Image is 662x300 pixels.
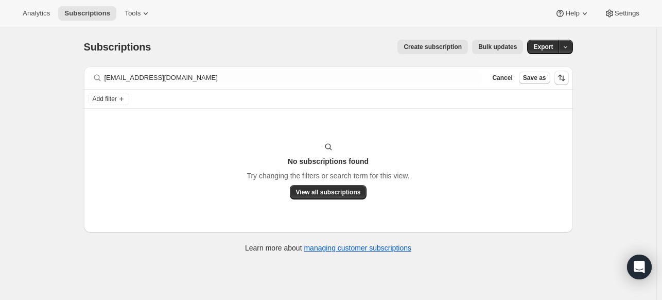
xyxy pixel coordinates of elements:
button: Subscriptions [58,6,116,21]
span: Cancel [492,74,512,82]
span: Create subscription [404,43,462,51]
button: Create subscription [397,40,468,54]
button: View all subscriptions [290,185,367,199]
button: Settings [598,6,646,21]
p: Try changing the filters or search term for this view. [247,171,409,181]
button: Export [527,40,559,54]
span: Export [533,43,553,51]
button: Cancel [488,72,516,84]
button: Sort the results [554,71,569,85]
span: Subscriptions [64,9,110,18]
span: Tools [125,9,141,18]
input: Filter subscribers [104,71,482,85]
span: Settings [615,9,639,18]
span: Subscriptions [84,41,151,53]
p: Learn more about [245,243,411,253]
button: Tools [118,6,157,21]
span: Bulk updates [478,43,517,51]
span: Save as [523,74,546,82]
div: Open Intercom Messenger [627,255,652,279]
span: Analytics [23,9,50,18]
button: Analytics [16,6,56,21]
a: managing customer subscriptions [304,244,411,252]
h3: No subscriptions found [288,156,369,166]
button: Bulk updates [472,40,523,54]
button: Help [549,6,596,21]
button: Add filter [88,93,129,105]
span: View all subscriptions [296,188,361,196]
span: Help [565,9,579,18]
span: Add filter [93,95,117,103]
button: Save as [519,72,550,84]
